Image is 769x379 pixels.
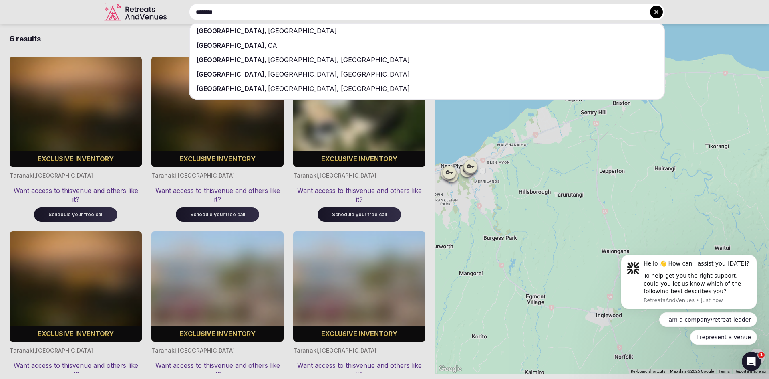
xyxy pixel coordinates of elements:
[266,41,277,49] span: CA
[742,352,761,371] iframe: Intercom live chat
[266,56,410,64] span: [GEOGRAPHIC_DATA], [GEOGRAPHIC_DATA]
[266,27,337,35] span: [GEOGRAPHIC_DATA]
[190,38,664,53] div: ,
[190,24,664,38] div: ,
[758,352,765,358] span: 1
[196,70,264,78] span: [GEOGRAPHIC_DATA]
[196,85,264,93] span: [GEOGRAPHIC_DATA]
[609,247,769,349] iframe: Intercom notifications message
[190,53,664,67] div: ,
[196,56,264,64] span: [GEOGRAPHIC_DATA]
[266,85,410,93] span: [GEOGRAPHIC_DATA], [GEOGRAPHIC_DATA]
[190,81,664,96] div: ,
[196,41,264,49] span: [GEOGRAPHIC_DATA]
[190,67,664,81] div: ,
[196,27,264,35] span: [GEOGRAPHIC_DATA]
[266,70,410,78] span: [GEOGRAPHIC_DATA], [GEOGRAPHIC_DATA]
